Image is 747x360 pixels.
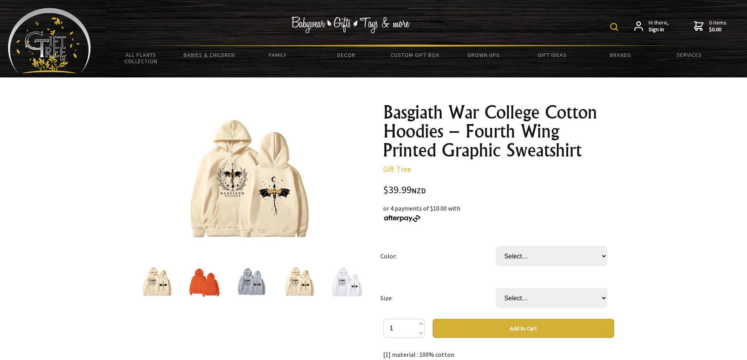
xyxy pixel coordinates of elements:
[381,47,449,63] a: Custom Gift Box
[284,267,314,297] img: Basgiath War College Cotton Hoodies – Fourth Wing Printed Graphic Sweatshirt
[175,47,244,63] a: Babies & Children
[518,47,586,63] a: Gift Ideas
[244,47,312,63] a: Family
[312,47,380,63] a: Decor
[189,267,219,297] img: Basgiath War College Cotton Hoodies – Fourth Wing Printed Graphic Sweatshirt
[383,204,614,222] div: or 4 payments of $10.00 with
[142,267,172,297] img: Basgiath War College Cotton Hoodies – Fourth Wing Printed Graphic Sweatshirt
[634,19,669,33] a: Hi there,Sign in
[383,103,614,160] h1: Basgiath War College Cotton Hoodies – Fourth Wing Printed Graphic Sweatshirt
[291,17,410,33] img: Babywear - Gifts - Toys & more
[709,19,726,33] span: 0 items
[649,26,669,33] strong: Sign in
[332,267,362,297] img: Basgiath War College Cotton Hoodies – Fourth Wing Printed Graphic Sweatshirt
[709,26,726,33] strong: $0.00
[610,23,618,31] img: product search
[694,19,726,33] a: 0 items$0.00
[380,277,496,319] td: Size:
[412,186,426,195] span: NZD
[383,185,614,196] div: $39.99
[107,47,175,70] a: All Plants Collection
[586,47,655,63] a: Brands
[655,47,723,63] a: Services
[380,235,496,277] td: Color:
[383,164,411,174] a: Gift Tree
[649,19,669,33] span: Hi there,
[449,47,518,63] a: Grown Ups
[383,215,421,222] img: Afterpay
[237,267,267,297] img: Basgiath War College Cotton Hoodies – Fourth Wing Printed Graphic Sweatshirt
[187,118,310,241] img: Basgiath War College Cotton Hoodies – Fourth Wing Printed Graphic Sweatshirt
[8,8,91,74] img: Babyware - Gifts - Toys and more...
[433,319,614,338] button: Add to Cart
